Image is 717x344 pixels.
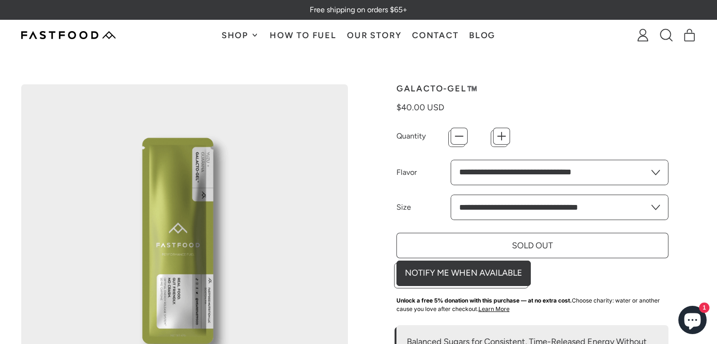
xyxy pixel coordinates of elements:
span: Shop [222,31,251,40]
span: Sold Out [512,240,553,251]
button: Shop [216,20,264,50]
label: Flavor [396,167,451,178]
a: Our Story [342,20,407,50]
img: Fastfood [21,31,115,39]
button: Sold Out [396,233,669,258]
a: Contact [407,20,464,50]
a: Blog [464,20,501,50]
a: Notify Me When Available [396,261,531,286]
a: How To Fuel [264,20,342,50]
inbox-online-store-chat: Shopify online store chat [676,306,709,336]
h1: Galacto-Gel™️ [396,84,669,93]
button: + [493,128,510,145]
label: Size [396,202,451,213]
button: − [451,128,468,145]
span: $40.00 USD [396,102,444,113]
label: Quantity [396,131,451,142]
